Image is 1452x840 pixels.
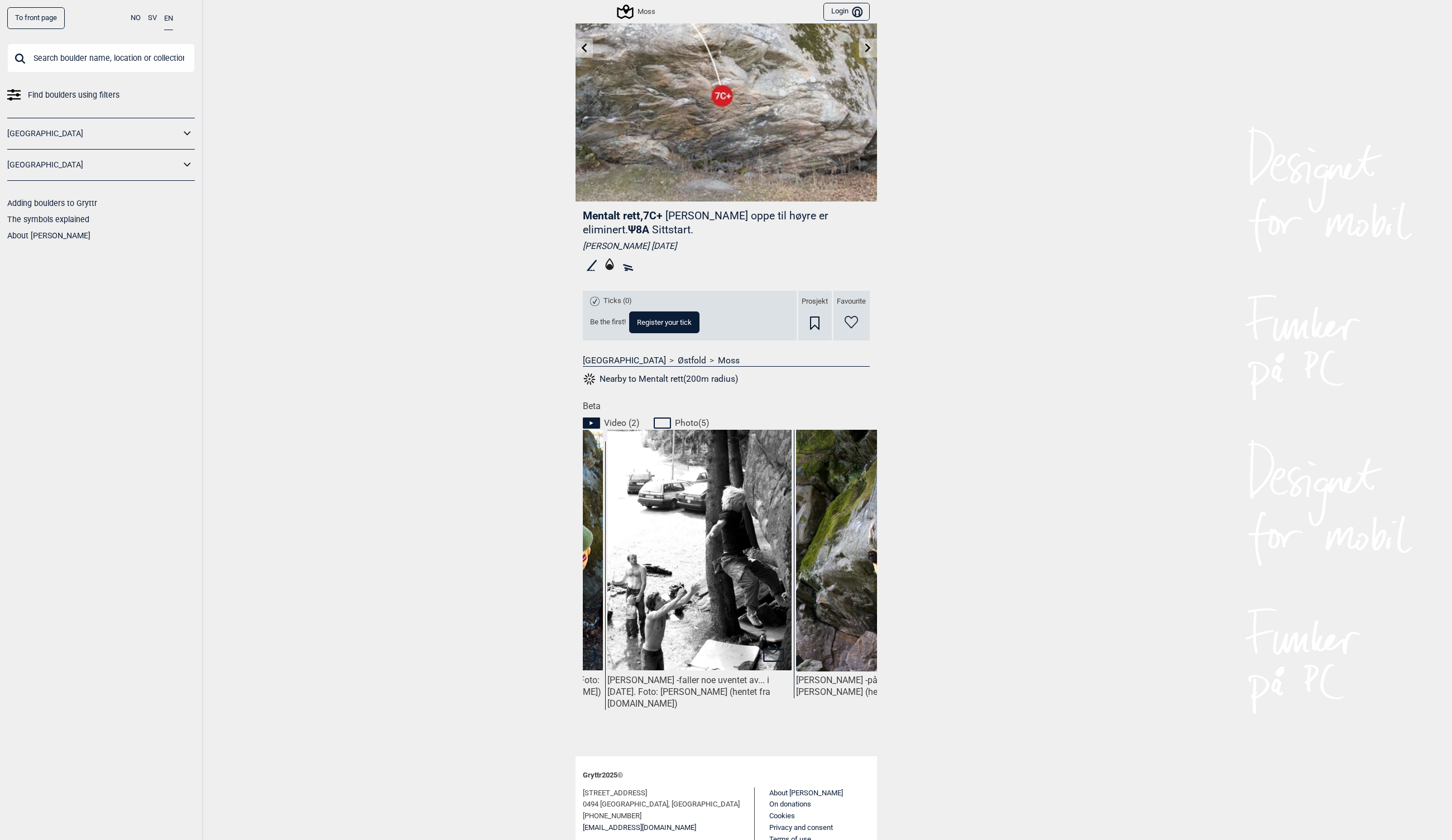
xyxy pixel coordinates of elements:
p: faller noe uventet av... i [DATE]. Foto: [PERSON_NAME] (hentet fra [DOMAIN_NAME]) [607,675,770,709]
a: [GEOGRAPHIC_DATA] [7,126,180,142]
div: [PERSON_NAME] [DATE] [583,241,870,252]
p: på FA av sittstarten. Foto: [PERSON_NAME] (hentet fra [DOMAIN_NAME]) [796,675,979,697]
img: Lars Erik pa Mentalt rett [607,429,791,670]
div: [PERSON_NAME] - [796,675,980,698]
button: EN [164,7,173,30]
span: Be the first! [590,318,626,327]
a: [EMAIL_ADDRESS][DOMAIN_NAME] [583,822,696,834]
span: Register your tick [637,319,692,326]
p: Sittstart. [652,223,693,236]
a: Østfold [678,355,706,366]
input: Search boulder name, location or collection [7,44,195,73]
a: [GEOGRAPHIC_DATA] [7,157,180,173]
button: Nearby to Mentalt rett(200m radius) [583,372,739,386]
div: Moss [619,5,655,18]
button: Register your tick [629,311,699,333]
a: To front page [7,7,65,29]
nav: > > [583,355,870,366]
span: Find boulders using filters [28,87,119,103]
img: Stian pa Mentalt Rett SS [796,417,980,694]
a: About [PERSON_NAME] [769,789,843,797]
span: Favourite [837,297,866,306]
a: Adding boulders to Gryttr [7,199,97,208]
span: Ticks (0) [603,296,632,306]
div: Prosjekt [798,291,832,340]
span: 0494 [GEOGRAPHIC_DATA], [GEOGRAPHIC_DATA] [583,799,740,810]
a: Find boulders using filters [7,87,195,103]
div: Gryttr 2025 © [583,764,870,788]
div: [PERSON_NAME] - [607,675,791,709]
a: Privacy and consent [769,823,833,832]
span: Photo ( 5 ) [675,417,709,429]
a: Moss [718,355,740,366]
button: SV [148,7,157,29]
button: Login [823,3,869,21]
a: On donations [769,800,811,808]
span: Video ( 2 ) [604,417,639,429]
div: Beta [576,401,877,741]
span: [STREET_ADDRESS] [583,788,647,799]
button: NO [131,7,141,29]
a: About [PERSON_NAME] [7,231,90,240]
a: [GEOGRAPHIC_DATA] [583,355,666,366]
a: Cookies [769,812,795,820]
span: Ψ 8A [628,223,693,236]
span: [PHONE_NUMBER] [583,810,641,822]
span: Mentalt rett , 7C+ [583,209,663,222]
p: [PERSON_NAME] oppe til høyre er eliminert. [583,209,828,236]
a: The symbols explained [7,215,89,224]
